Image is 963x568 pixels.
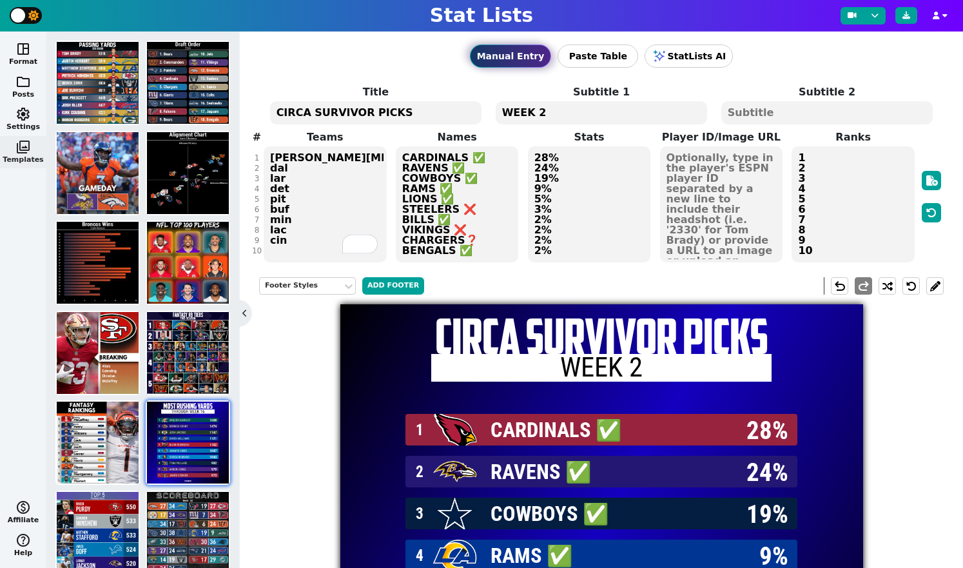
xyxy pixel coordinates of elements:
[15,500,31,515] span: monetization_on
[362,277,424,295] button: Add Footer
[15,139,31,155] span: photo_library
[57,132,139,214] img: template
[252,235,262,246] div: 9
[431,354,771,382] h2: WEEK 2
[496,101,708,124] textarea: WEEK 2
[491,545,747,568] span: RAMS ✅
[787,130,919,145] label: Ranks
[265,280,337,291] div: Footer Styles
[147,132,229,214] img: template
[57,312,139,394] img: template
[856,279,871,294] span: redo
[147,402,229,484] img: template
[252,153,262,163] div: 1
[15,106,31,122] span: settings
[252,173,262,184] div: 3
[15,533,31,548] span: help
[558,44,638,68] button: Paste Table
[15,74,31,90] span: folder
[470,44,552,68] button: Manual Entry
[528,146,651,262] textarea: 28% 24% 19% 9% 5% 3% 2% 2% 2% 2%
[252,194,262,204] div: 5
[430,4,533,27] h1: Stat Lists
[491,461,747,484] span: RAVENS ✅
[57,402,139,484] img: template
[491,503,747,526] span: COWBOYS ✅
[396,146,519,262] textarea: CARDINALS ✅ RAVENS ✅ COWBOYS ✅ RAMS ✅ LIONS ✅ STEELERS ❌ BILLS ✅ VIKINGS ❌ CHARGERS❓ BENGALS ✅
[746,454,788,491] span: 24%
[57,42,139,124] img: template
[489,84,714,100] label: Subtitle 1
[831,277,848,295] button: undo
[252,184,262,194] div: 4
[746,412,788,449] span: 28%
[252,225,262,235] div: 8
[263,84,489,100] label: Title
[15,41,31,57] span: space_dashboard
[832,279,848,294] span: undo
[57,222,139,304] img: template
[259,130,391,145] label: Teams
[147,42,229,124] img: template
[252,204,262,215] div: 6
[792,146,915,262] textarea: 1 2 3 4 5 6 7 8 9 10
[252,246,262,256] div: 10
[147,222,229,304] img: template
[413,545,427,567] span: 4
[340,311,863,360] h1: CIRCA SURVIVOR PICKS
[391,130,523,145] label: Names
[413,504,427,525] span: 3
[714,84,940,100] label: Subtitle 2
[413,462,427,483] span: 2
[413,420,427,441] span: 1
[252,163,262,173] div: 2
[147,312,229,394] img: template
[491,419,747,442] span: CARDINALS ✅
[523,130,656,145] label: Stats
[645,44,733,68] button: StatLists AI
[746,496,788,533] span: 19%
[252,215,262,225] div: 7
[253,130,261,145] label: #
[655,130,787,145] label: Player ID/Image URL
[270,101,482,124] textarea: CIRCA SURVIVOR PICKS
[264,146,387,262] textarea: To enrich screen reader interactions, please activate Accessibility in Grammarly extension settings
[855,277,872,295] button: redo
